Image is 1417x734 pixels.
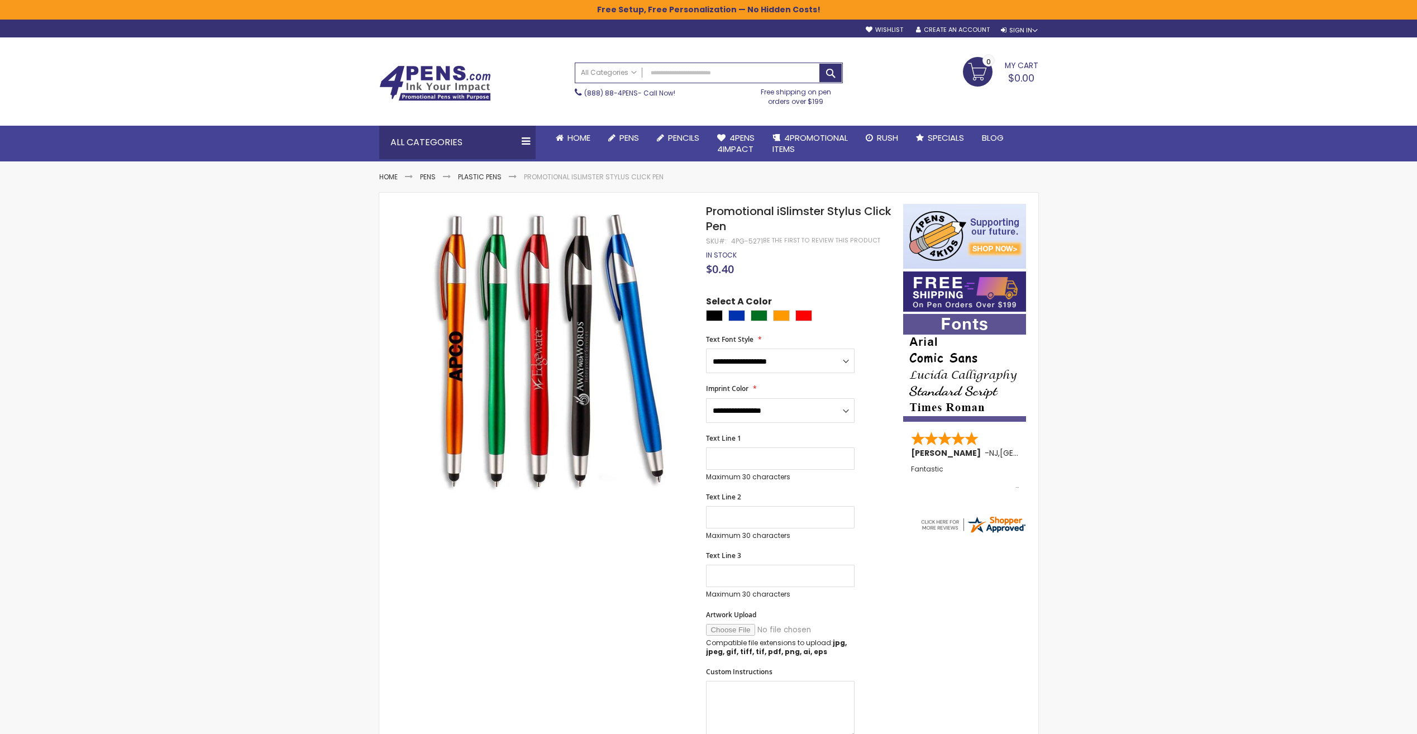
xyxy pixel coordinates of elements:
[706,433,741,443] span: Text Line 1
[706,335,753,344] span: Text Font Style
[1001,26,1038,35] div: Sign In
[903,271,1026,312] img: Free shipping on orders over $199
[524,173,664,182] li: Promotional iSlimster Stylus Click Pen
[706,473,855,482] p: Maximum 30 characters
[584,88,638,98] a: (888) 88-4PENS
[773,310,790,321] div: Orange
[706,236,727,246] strong: SKU
[706,610,756,619] span: Artwork Upload
[379,172,398,182] a: Home
[763,236,880,245] a: Be the first to review this product
[919,514,1027,535] img: 4pens.com widget logo
[706,250,737,260] span: In stock
[575,63,642,82] a: All Categories
[1008,71,1034,85] span: $0.00
[619,132,639,144] span: Pens
[982,132,1004,144] span: Blog
[728,310,745,321] div: Blue
[706,251,737,260] div: Availability
[985,447,1082,459] span: - ,
[866,26,903,34] a: Wishlist
[379,65,491,101] img: 4Pens Custom Pens and Promotional Products
[903,204,1026,269] img: 4pens 4 kids
[706,384,748,393] span: Imprint Color
[599,126,648,150] a: Pens
[772,132,848,155] span: 4PROMOTIONAL ITEMS
[903,314,1026,422] img: font-personalization-examples
[706,295,772,311] span: Select A Color
[648,126,708,150] a: Pencils
[1325,704,1417,734] iframe: Google Customer Reviews
[567,132,590,144] span: Home
[911,447,985,459] span: [PERSON_NAME]
[731,237,763,246] div: 4PG-5271
[708,126,764,162] a: 4Pens4impact
[706,531,855,540] p: Maximum 30 characters
[458,172,502,182] a: Plastic Pens
[989,447,998,459] span: NJ
[668,132,699,144] span: Pencils
[420,172,436,182] a: Pens
[706,551,741,560] span: Text Line 3
[928,132,964,144] span: Specials
[857,126,907,150] a: Rush
[706,590,855,599] p: Maximum 30 characters
[907,126,973,150] a: Specials
[911,465,1019,489] div: Fantastic
[706,310,723,321] div: Black
[986,56,991,67] span: 0
[764,126,857,162] a: 4PROMOTIONALITEMS
[706,667,772,676] span: Custom Instructions
[379,126,536,159] div: All Categories
[1000,447,1082,459] span: [GEOGRAPHIC_DATA]
[973,126,1013,150] a: Blog
[706,492,741,502] span: Text Line 2
[963,57,1038,85] a: $0.00 0
[402,203,691,493] img: Promotional iSlimster Stylus Click Pen
[706,638,847,656] strong: jpg, jpeg, gif, tiff, tif, pdf, png, ai, eps
[584,88,675,98] span: - Call Now!
[581,68,637,77] span: All Categories
[749,83,843,106] div: Free shipping on pen orders over $199
[706,261,734,277] span: $0.40
[916,26,990,34] a: Create an Account
[751,310,767,321] div: Green
[919,527,1027,537] a: 4pens.com certificate URL
[717,132,755,155] span: 4Pens 4impact
[706,638,855,656] p: Compatible file extensions to upload:
[877,132,898,144] span: Rush
[547,126,599,150] a: Home
[795,310,812,321] div: Red
[706,203,891,234] span: Promotional iSlimster Stylus Click Pen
